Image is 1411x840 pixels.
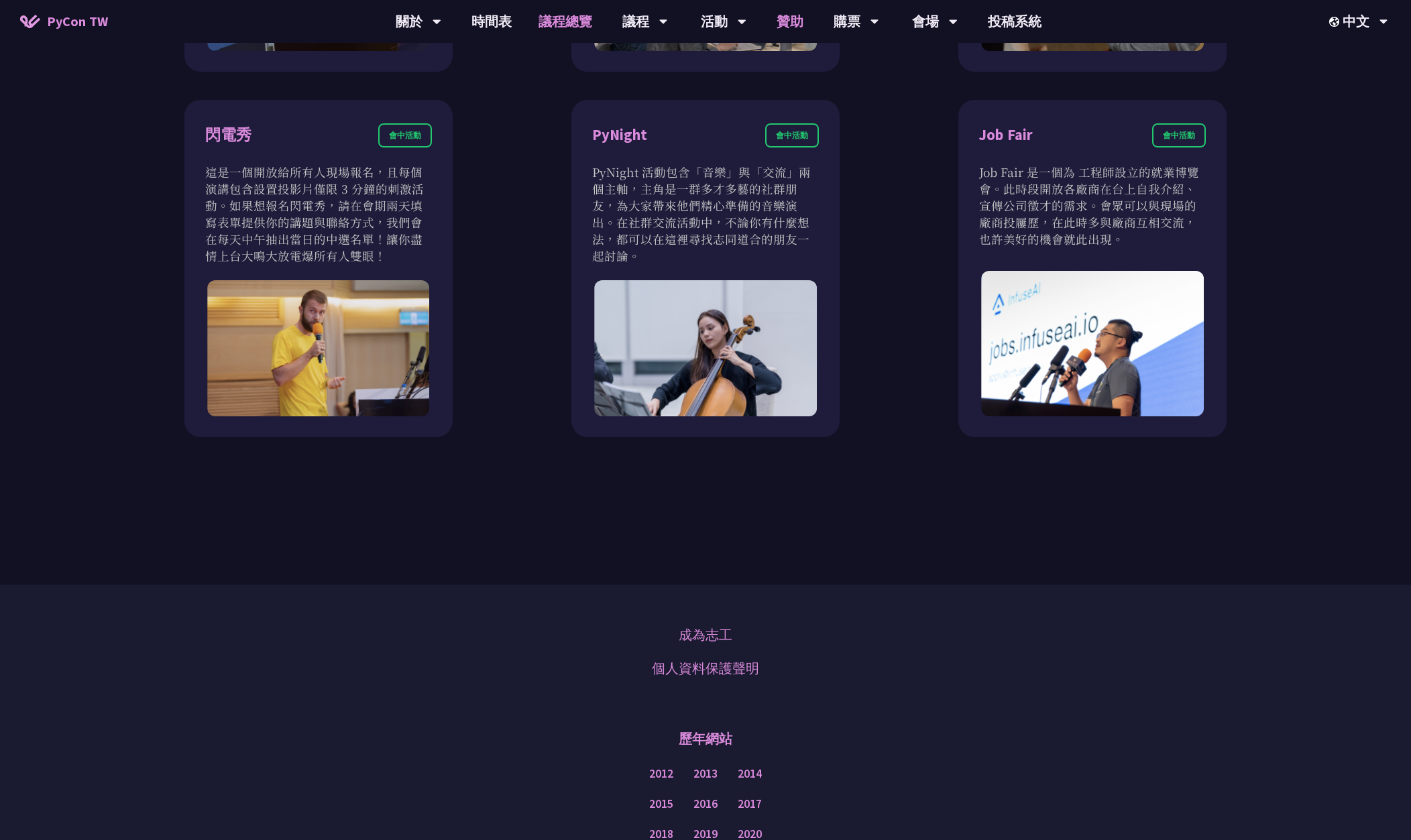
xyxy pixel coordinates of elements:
[979,164,1206,247] p: Job Fair 是一個為 工程師設立的就業博覽會。此時段開放各廠商在台上自我介紹、宣傳公司徵才的需求。會眾可以與現場的廠商投屨歷，在此時多與廠商互相交流，也許美好的機會就此出現。
[205,164,432,264] p: 這是一個開放給所有人現場報名，且每個演講包含設置投影片僅限 3 分鐘的刺激活動。如果想報名閃電秀，請在會期兩天填寫表單提供你的講題與聯絡方式，我們會在每天中午抽出當日的中選名單！讓你盡情上台大鳴...
[693,796,718,813] a: 2016
[652,658,759,678] a: 個人資料保護聲明
[738,796,762,813] a: 2017
[592,164,819,264] p: PyNight 活動包含「音樂」與「交流」兩個主軸，主角是一群多才多藝的社群朋友，為大家帶來他們精心準備的音樂演出。在社群交流活動中，不論你有什麼想法，都可以在這裡尋找志同道合的朋友一起討論。
[7,5,121,38] a: PyCon TW
[378,123,432,147] div: 會中活動
[679,719,732,759] p: 歷年網站
[20,15,40,28] img: Home icon of PyCon TW 2025
[693,766,718,782] a: 2013
[1329,17,1343,27] img: Locale Icon
[649,796,673,813] a: 2015
[979,123,1033,147] div: Job Fair
[981,271,1204,417] img: Job Fair
[205,123,251,147] div: 閃電秀
[679,625,732,645] a: 成為志工
[207,280,430,416] img: Lightning Talk
[738,766,762,782] a: 2014
[765,123,819,147] div: 會中活動
[592,123,647,147] div: PyNight
[649,766,673,782] a: 2012
[47,11,108,32] span: PyCon TW
[594,280,817,416] img: PyNight
[1152,123,1206,147] div: 會中活動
